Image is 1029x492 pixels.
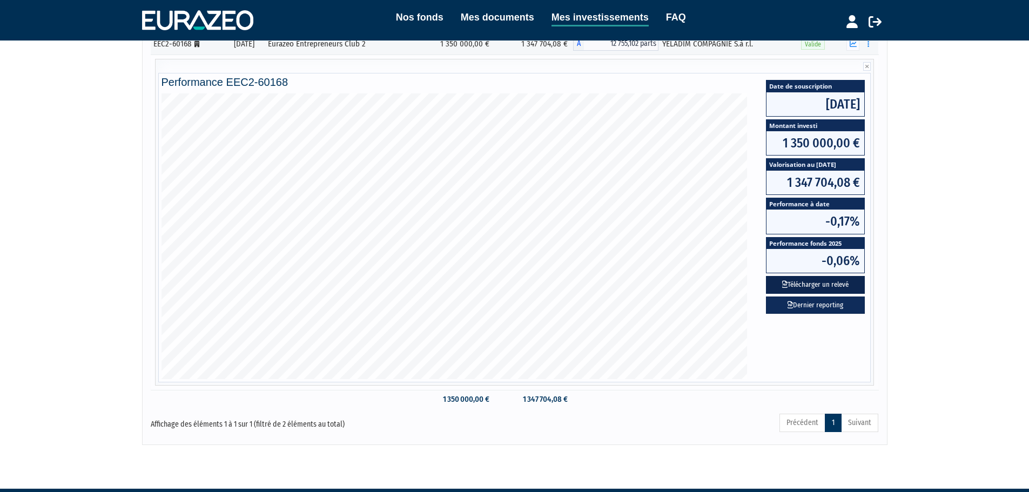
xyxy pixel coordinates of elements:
span: A [573,37,584,51]
img: 1732889491-logotype_eurazeo_blanc_rvb.png [142,10,253,30]
span: Valide [801,39,825,50]
div: Affichage des éléments 1 à 1 sur 1 (filtré de 2 éléments au total) [151,413,445,430]
a: Mes documents [461,10,534,25]
a: 1 [825,414,842,432]
td: 1 350 000,00 € [413,33,495,55]
span: Date de souscription [766,80,864,92]
span: -0,06% [766,249,864,273]
div: EEC2-60168 [153,38,221,50]
a: FAQ [666,10,686,25]
div: YELADIM COMPAGNIE S.à r.l. [662,38,793,50]
a: Nos fonds [396,10,443,25]
span: Montant investi [766,120,864,131]
button: Télécharger un relevé [766,276,865,294]
span: 1 347 704,08 € [766,171,864,194]
a: Suivant [841,414,878,432]
a: Mes investissements [552,10,649,26]
span: [DATE] [766,92,864,116]
a: Dernier reporting [766,296,865,314]
a: Précédent [779,414,825,432]
span: Performance fonds 2025 [766,238,864,249]
span: Performance à date [766,198,864,210]
div: Eurazeo Entrepreneurs Club 2 [268,38,409,50]
span: 1 350 000,00 € [766,131,864,155]
div: [DATE] [228,38,260,50]
i: [Français] Personne morale [194,41,199,48]
span: -0,17% [766,210,864,233]
div: A - Eurazeo Entrepreneurs Club 2 [573,37,658,51]
h4: Performance EEC2-60168 [162,76,868,88]
td: 1 350 000,00 € [413,390,495,409]
td: 1 347 704,08 € [495,390,573,409]
td: 1 347 704,08 € [495,33,573,55]
span: 12 755,102 parts [584,37,658,51]
span: Valorisation au [DATE] [766,159,864,170]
